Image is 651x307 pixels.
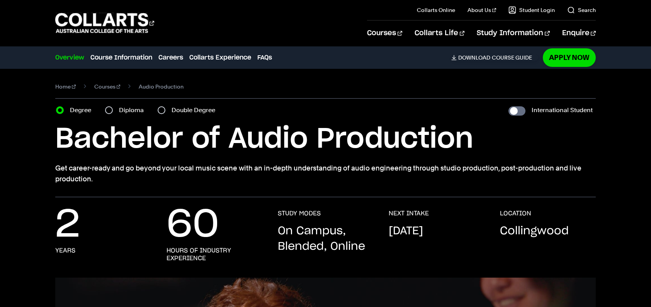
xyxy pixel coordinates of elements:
a: Home [55,81,76,92]
h3: STUDY MODES [278,210,321,217]
label: International Student [532,105,593,116]
a: Apply Now [543,48,596,67]
a: Overview [55,53,84,62]
span: Audio Production [139,81,184,92]
a: Student Login [508,6,555,14]
a: Collarts Experience [189,53,251,62]
a: Search [567,6,596,14]
p: Get career-ready and go beyond your local music scene with an in-depth understanding of audio eng... [55,163,596,184]
a: Collarts Life [415,20,464,46]
p: Collingwood [500,223,569,239]
label: Double Degree [172,105,220,116]
h3: LOCATION [500,210,531,217]
a: Courses [94,81,121,92]
h3: Hours of Industry Experience [167,247,262,262]
p: 60 [167,210,219,240]
label: Degree [70,105,96,116]
div: Go to homepage [55,12,154,34]
a: Careers [158,53,183,62]
a: DownloadCourse Guide [451,54,538,61]
a: About Us [467,6,496,14]
a: Enquire [562,20,596,46]
h3: NEXT INTAKE [389,210,429,217]
p: [DATE] [389,223,423,239]
a: Course Information [90,53,152,62]
a: Courses [367,20,402,46]
h3: Years [55,247,75,254]
a: FAQs [257,53,272,62]
p: On Campus, Blended, Online [278,223,374,254]
label: Diploma [119,105,148,116]
span: Download [458,54,490,61]
a: Collarts Online [417,6,455,14]
p: 2 [55,210,80,240]
a: Study Information [477,20,549,46]
h1: Bachelor of Audio Production [55,122,596,157]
